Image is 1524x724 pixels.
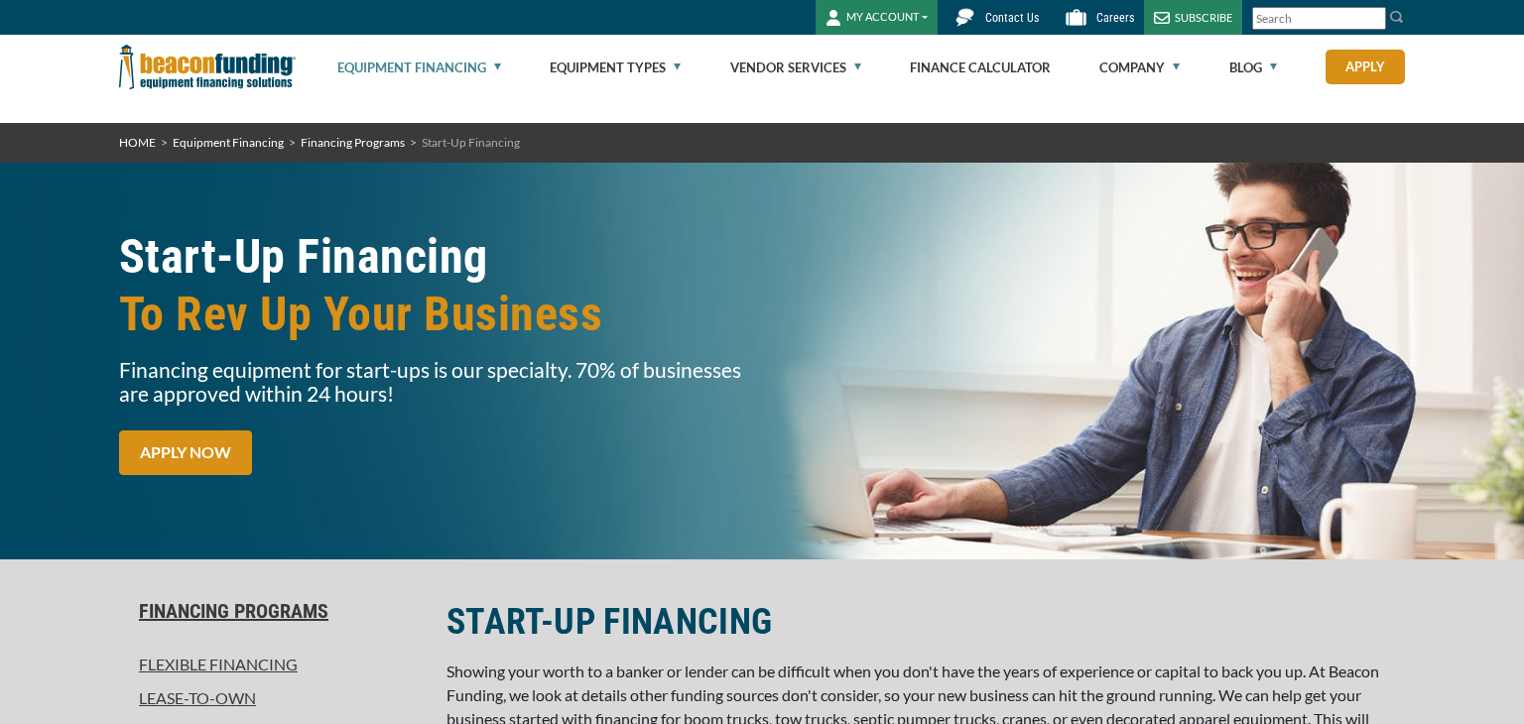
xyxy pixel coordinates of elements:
span: To Rev Up Your Business [119,286,750,343]
a: Finance Calculator [910,36,1051,99]
span: Start-Up Financing [422,135,520,150]
input: Search [1252,7,1386,30]
a: Financing Programs [301,135,405,150]
a: Vendor Services [730,36,861,99]
span: Careers [1096,11,1134,25]
a: Clear search text [1365,11,1381,27]
a: Flexible Financing [119,653,423,676]
h2: START-UP FINANCING [446,599,1405,645]
img: Beacon Funding Corporation logo [119,35,296,99]
a: HOME [119,135,156,150]
p: Financing equipment for start-ups is our specialty. 70% of businesses are approved within 24 hours! [119,358,750,406]
a: Company [1099,36,1180,99]
img: Search [1389,9,1405,25]
a: Blog [1229,36,1277,99]
a: Equipment Types [550,36,681,99]
a: Equipment Financing [173,135,284,150]
a: APPLY NOW [119,430,252,475]
a: Financing Programs [119,599,423,623]
a: Lease-To-Own [119,686,423,710]
span: Contact Us [985,11,1039,25]
a: Apply [1326,50,1405,84]
h1: Start-Up Financing [119,228,750,343]
a: Equipment Financing [337,36,501,99]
